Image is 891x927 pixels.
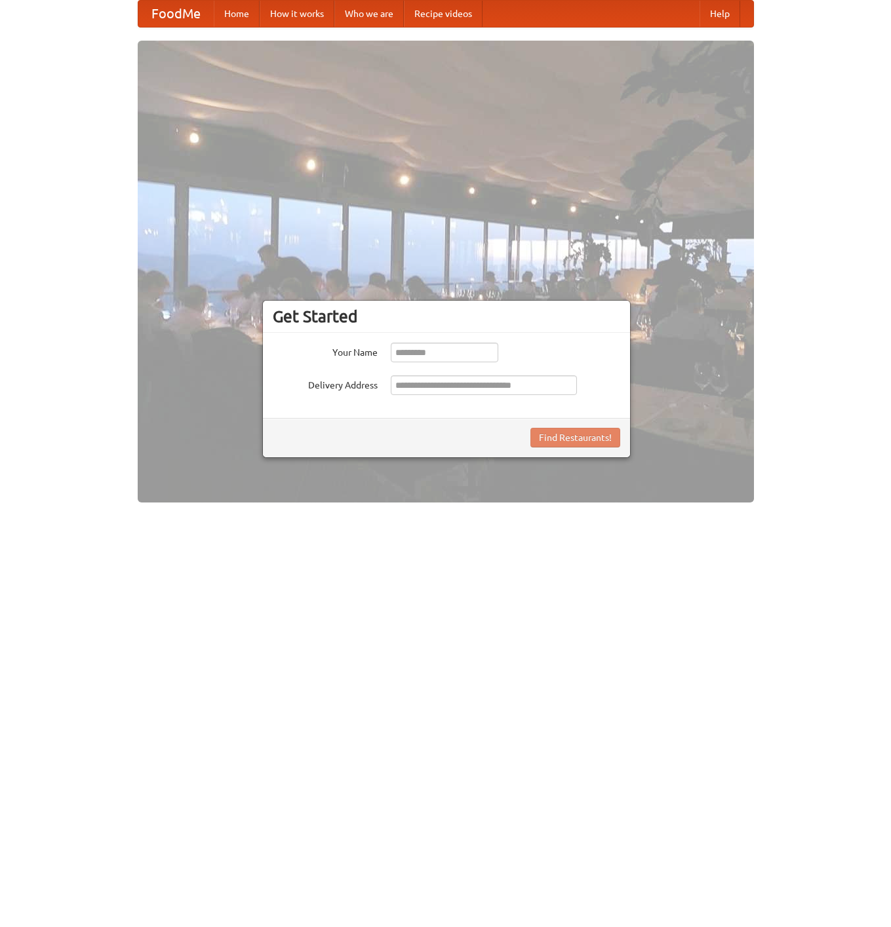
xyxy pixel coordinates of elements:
[273,307,620,326] h3: Get Started
[273,343,378,359] label: Your Name
[530,428,620,447] button: Find Restaurants!
[334,1,404,27] a: Who we are
[214,1,260,27] a: Home
[260,1,334,27] a: How it works
[404,1,483,27] a: Recipe videos
[273,375,378,392] label: Delivery Address
[700,1,740,27] a: Help
[138,1,214,27] a: FoodMe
